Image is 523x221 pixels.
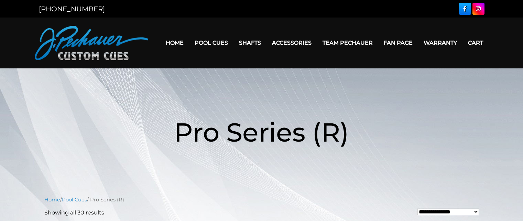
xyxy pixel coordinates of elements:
[39,5,105,13] a: [PHONE_NUMBER]
[160,34,189,52] a: Home
[378,34,418,52] a: Fan Page
[317,34,378,52] a: Team Pechauer
[462,34,489,52] a: Cart
[35,26,148,60] img: Pechauer Custom Cues
[418,34,462,52] a: Warranty
[44,196,479,203] nav: Breadcrumb
[417,209,479,215] select: Shop order
[189,34,233,52] a: Pool Cues
[44,197,60,203] a: Home
[44,209,104,217] p: Showing all 30 results
[233,34,266,52] a: Shafts
[266,34,317,52] a: Accessories
[62,197,87,203] a: Pool Cues
[174,116,349,148] span: Pro Series (R)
